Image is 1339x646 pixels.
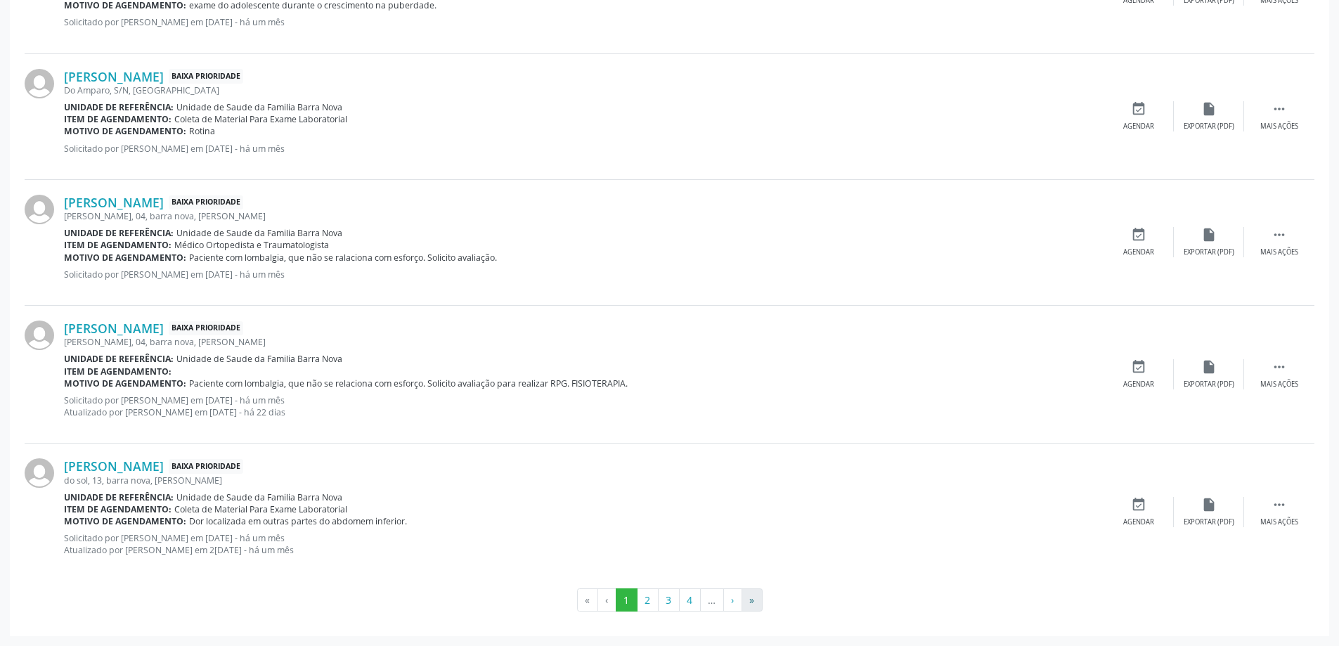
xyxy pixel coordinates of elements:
[189,125,215,137] span: Rotina
[64,101,174,113] b: Unidade de referência:
[64,239,172,251] b: Item de agendamento:
[64,474,1104,486] div: do sol, 13, barra nova, [PERSON_NAME]
[1272,227,1287,243] i: 
[64,195,164,210] a: [PERSON_NAME]
[25,69,54,98] img: img
[189,377,628,389] span: Paciente com lombalgia, que não se relaciona com esforço. Solicito avaliação para realizar RPG. F...
[1260,380,1298,389] div: Mais ações
[64,84,1104,96] div: Do Amparo, S/N, [GEOGRAPHIC_DATA]
[1260,122,1298,131] div: Mais ações
[176,491,342,503] span: Unidade de Saude da Familia Barra Nova
[25,195,54,224] img: img
[616,588,638,612] button: Go to page 1
[25,588,1314,612] ul: Pagination
[1201,101,1217,117] i: insert_drive_file
[1131,227,1146,243] i: event_available
[176,227,342,239] span: Unidade de Saude da Familia Barra Nova
[64,532,1104,556] p: Solicitado por [PERSON_NAME] em [DATE] - há um mês Atualizado por [PERSON_NAME] em 2[DATE] - há u...
[169,459,243,474] span: Baixa Prioridade
[1131,359,1146,375] i: event_available
[169,195,243,210] span: Baixa Prioridade
[1201,227,1217,243] i: insert_drive_file
[174,239,329,251] span: Médico Ortopedista e Traumatologista
[64,321,164,336] a: [PERSON_NAME]
[1131,497,1146,512] i: event_available
[64,16,1104,28] p: Solicitado por [PERSON_NAME] em [DATE] - há um mês
[64,458,164,474] a: [PERSON_NAME]
[64,113,172,125] b: Item de agendamento:
[176,101,342,113] span: Unidade de Saude da Familia Barra Nova
[64,252,186,264] b: Motivo de agendamento:
[64,210,1104,222] div: [PERSON_NAME], 04, barra nova, [PERSON_NAME]
[1272,359,1287,375] i: 
[64,336,1104,348] div: [PERSON_NAME], 04, barra nova, [PERSON_NAME]
[169,321,243,336] span: Baixa Prioridade
[1260,247,1298,257] div: Mais ações
[64,394,1104,418] p: Solicitado por [PERSON_NAME] em [DATE] - há um mês Atualizado por [PERSON_NAME] em [DATE] - há 22...
[1123,247,1154,257] div: Agendar
[637,588,659,612] button: Go to page 2
[679,588,701,612] button: Go to page 4
[1184,380,1234,389] div: Exportar (PDF)
[25,458,54,488] img: img
[64,366,172,377] b: Item de agendamento:
[1272,497,1287,512] i: 
[1123,380,1154,389] div: Agendar
[64,69,164,84] a: [PERSON_NAME]
[658,588,680,612] button: Go to page 3
[176,353,342,365] span: Unidade de Saude da Familia Barra Nova
[189,252,497,264] span: Paciente com lombalgia, que não se ralaciona com esforço. Solicito avaliação.
[1184,517,1234,527] div: Exportar (PDF)
[1184,247,1234,257] div: Exportar (PDF)
[64,353,174,365] b: Unidade de referência:
[64,503,172,515] b: Item de agendamento:
[64,269,1104,280] p: Solicitado por [PERSON_NAME] em [DATE] - há um mês
[25,321,54,350] img: img
[1123,517,1154,527] div: Agendar
[174,113,347,125] span: Coleta de Material Para Exame Laboratorial
[1123,122,1154,131] div: Agendar
[1184,122,1234,131] div: Exportar (PDF)
[64,491,174,503] b: Unidade de referência:
[1201,359,1217,375] i: insert_drive_file
[742,588,763,612] button: Go to last page
[174,503,347,515] span: Coleta de Material Para Exame Laboratorial
[1131,101,1146,117] i: event_available
[189,515,407,527] span: Dor localizada em outras partes do abdomem inferior.
[1272,101,1287,117] i: 
[64,227,174,239] b: Unidade de referência:
[1201,497,1217,512] i: insert_drive_file
[64,377,186,389] b: Motivo de agendamento:
[64,515,186,527] b: Motivo de agendamento:
[64,143,1104,155] p: Solicitado por [PERSON_NAME] em [DATE] - há um mês
[723,588,742,612] button: Go to next page
[169,69,243,84] span: Baixa Prioridade
[64,125,186,137] b: Motivo de agendamento:
[1260,517,1298,527] div: Mais ações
